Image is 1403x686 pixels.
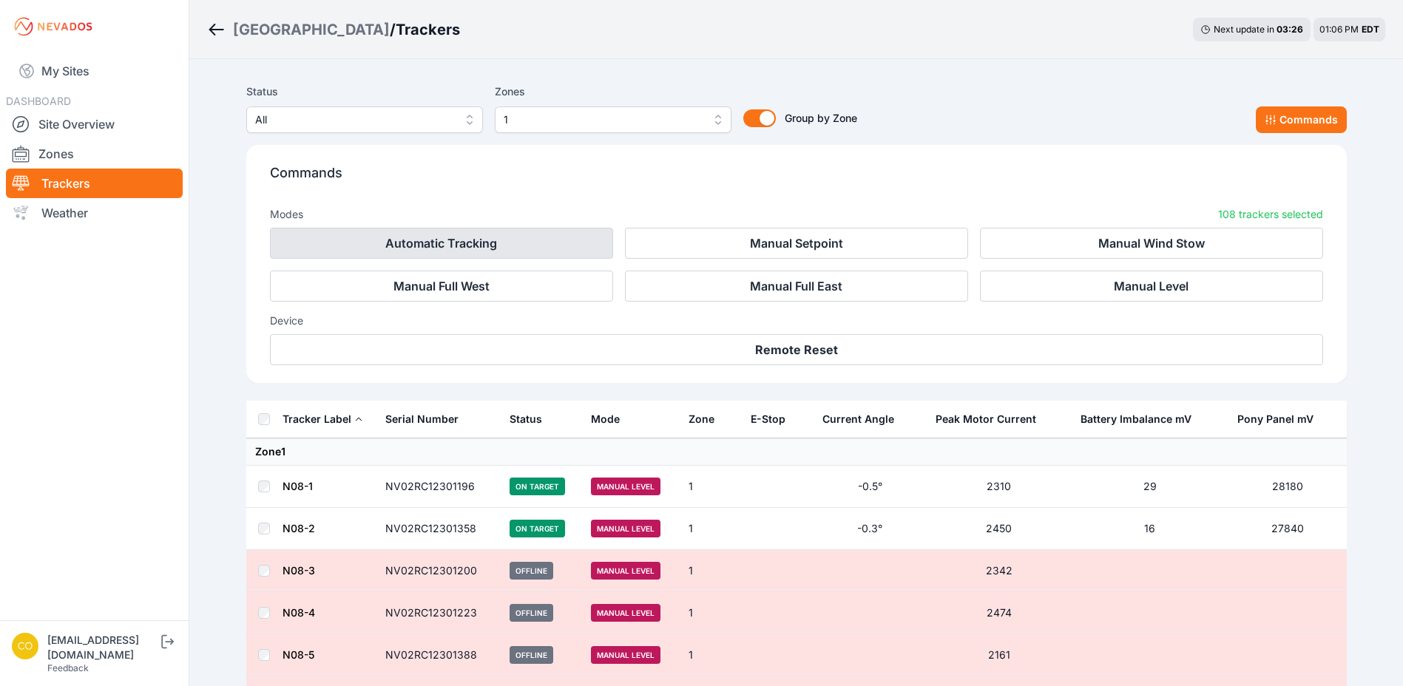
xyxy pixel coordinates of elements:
[814,466,927,508] td: -0.5°
[6,139,183,169] a: Zones
[927,466,1072,508] td: 2310
[936,401,1048,437] button: Peak Motor Current
[504,111,702,129] span: 1
[591,646,660,664] span: Manual Level
[390,19,396,40] span: /
[6,53,183,89] a: My Sites
[751,401,797,437] button: E-Stop
[927,550,1072,592] td: 2342
[510,646,553,664] span: Offline
[270,334,1323,365] button: Remote Reset
[927,592,1072,634] td: 2474
[680,634,742,676] td: 1
[47,662,89,673] a: Feedback
[822,401,906,437] button: Current Angle
[6,95,71,107] span: DASHBOARD
[1228,466,1347,508] td: 28180
[1214,24,1274,35] span: Next update in
[283,412,351,427] div: Tracker Label
[385,412,459,427] div: Serial Number
[591,520,660,537] span: Manual Level
[1362,24,1379,35] span: EDT
[283,648,314,661] a: N08-5
[270,163,1323,195] p: Commands
[822,412,894,427] div: Current Angle
[1081,401,1203,437] button: Battery Imbalance mV
[1072,466,1228,508] td: 29
[927,634,1072,676] td: 2161
[591,604,660,622] span: Manual Level
[1237,412,1314,427] div: Pony Panel mV
[385,401,470,437] button: Serial Number
[270,207,303,222] h3: Modes
[1277,24,1303,35] div: 03 : 26
[1218,207,1323,222] p: 108 trackers selected
[936,412,1036,427] div: Peak Motor Current
[980,228,1323,259] button: Manual Wind Stow
[6,109,183,139] a: Site Overview
[625,271,968,302] button: Manual Full East
[510,562,553,580] span: Offline
[12,15,95,38] img: Nevados
[751,412,785,427] div: E-Stop
[6,169,183,198] a: Trackers
[510,520,565,537] span: On Target
[270,313,1323,328] h3: Device
[283,606,315,619] a: N08-4
[980,271,1323,302] button: Manual Level
[510,478,565,495] span: On Target
[255,111,453,129] span: All
[6,198,183,228] a: Weather
[207,10,460,49] nav: Breadcrumb
[1256,106,1347,133] button: Commands
[785,112,857,124] span: Group by Zone
[270,228,613,259] button: Automatic Tracking
[591,478,660,495] span: Manual Level
[283,480,313,492] a: N08-1
[47,633,158,662] div: [EMAIL_ADDRESS][DOMAIN_NAME]
[376,634,501,676] td: NV02RC12301388
[283,401,363,437] button: Tracker Label
[680,466,742,508] td: 1
[1081,412,1191,427] div: Battery Imbalance mV
[270,271,613,302] button: Manual Full West
[927,508,1072,550] td: 2450
[396,19,460,40] h3: Trackers
[1072,508,1228,550] td: 16
[376,466,501,508] td: NV02RC12301196
[591,412,620,427] div: Mode
[689,401,726,437] button: Zone
[1237,401,1325,437] button: Pony Panel mV
[689,412,714,427] div: Zone
[495,106,731,133] button: 1
[376,592,501,634] td: NV02RC12301223
[233,19,390,40] a: [GEOGRAPHIC_DATA]
[12,633,38,659] img: controlroomoperator@invenergy.com
[680,592,742,634] td: 1
[510,604,553,622] span: Offline
[1319,24,1359,35] span: 01:06 PM
[591,401,632,437] button: Mode
[246,83,483,101] label: Status
[246,438,1347,466] td: Zone 1
[591,562,660,580] span: Manual Level
[814,508,927,550] td: -0.3°
[1228,508,1347,550] td: 27840
[495,83,731,101] label: Zones
[625,228,968,259] button: Manual Setpoint
[376,550,501,592] td: NV02RC12301200
[680,508,742,550] td: 1
[680,550,742,592] td: 1
[376,508,501,550] td: NV02RC12301358
[510,401,554,437] button: Status
[246,106,483,133] button: All
[283,522,315,534] a: N08-2
[510,412,542,427] div: Status
[283,564,315,577] a: N08-3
